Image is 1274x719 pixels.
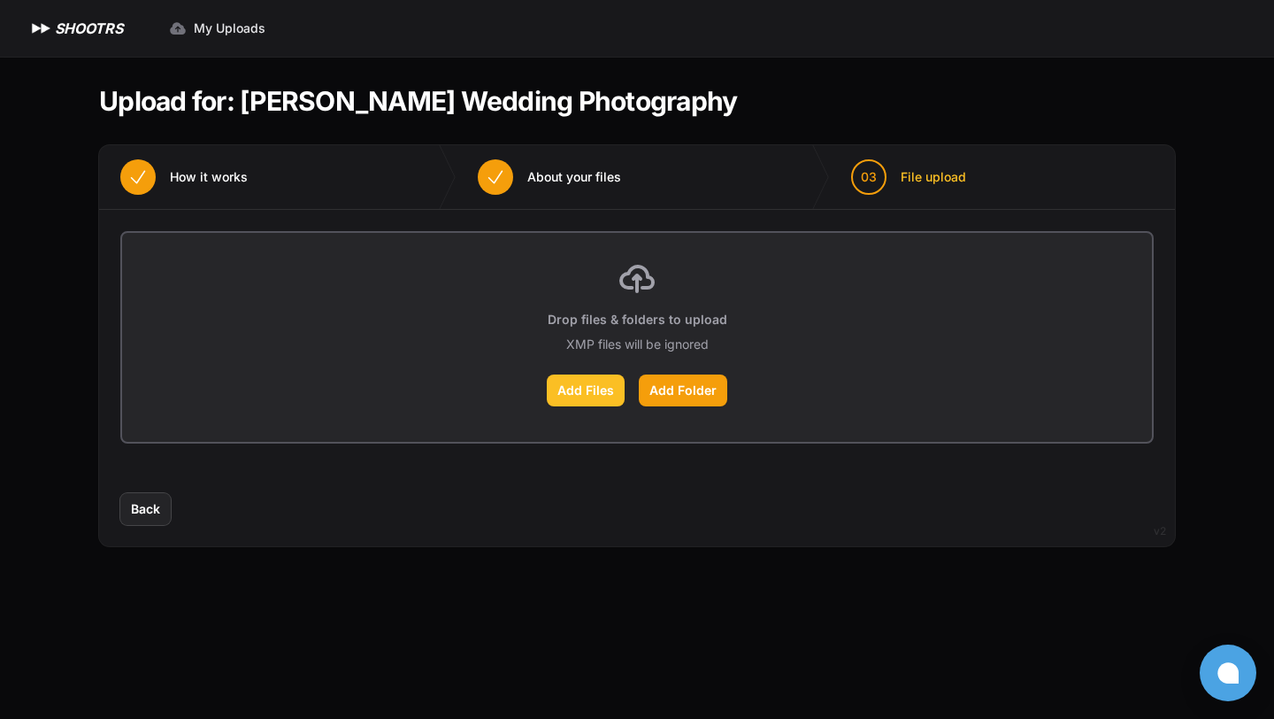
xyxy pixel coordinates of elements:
[170,168,248,186] span: How it works
[548,311,727,329] p: Drop files & folders to upload
[1154,521,1166,542] div: v2
[28,18,55,39] img: SHOOTRS
[457,145,642,209] button: About your files
[566,336,709,353] p: XMP files will be ignored
[28,18,123,39] a: SHOOTRS SHOOTRS
[901,168,966,186] span: File upload
[830,145,987,209] button: 03 File upload
[861,168,877,186] span: 03
[99,145,269,209] button: How it works
[131,500,160,518] span: Back
[639,375,727,406] label: Add Folder
[527,168,621,186] span: About your files
[120,493,171,525] button: Back
[194,19,265,37] span: My Uploads
[99,85,737,117] h1: Upload for: [PERSON_NAME] Wedding Photography
[55,18,123,39] h1: SHOOTRS
[158,12,276,44] a: My Uploads
[1200,645,1256,701] button: Open chat window
[547,375,625,406] label: Add Files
